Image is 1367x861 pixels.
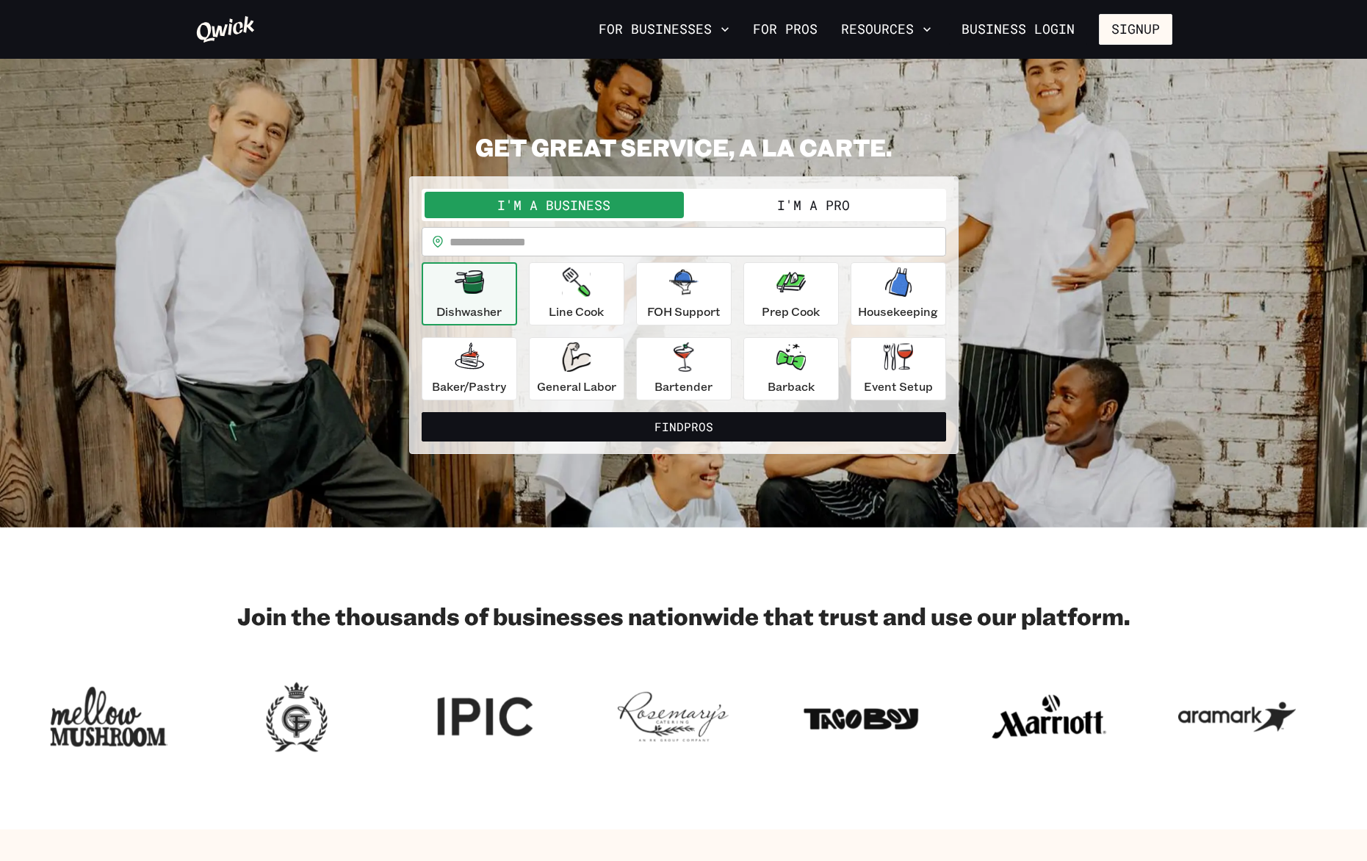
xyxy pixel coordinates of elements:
[654,378,713,395] p: Bartender
[238,677,356,757] img: Logo for Georgian Terrace
[426,677,544,757] img: Logo for IPIC
[647,303,721,320] p: FOH Support
[432,378,506,395] p: Baker/Pastry
[195,601,1172,630] h2: Join the thousands of businesses nationwide that trust and use our platform.
[743,337,839,400] button: Barback
[614,677,732,757] img: Logo for Rosemary's Catering
[949,14,1087,45] a: Business Login
[529,337,624,400] button: General Labor
[436,303,502,320] p: Dishwasher
[851,337,946,400] button: Event Setup
[529,262,624,325] button: Line Cook
[990,677,1108,757] img: Logo for Marriott
[425,192,684,218] button: I'm a Business
[537,378,616,395] p: General Labor
[50,677,167,757] img: Logo for Mellow Mushroom
[802,677,920,757] img: Logo for Taco Boy
[835,17,937,42] button: Resources
[864,378,933,395] p: Event Setup
[422,412,946,442] button: FindPros
[762,303,820,320] p: Prep Cook
[1099,14,1172,45] button: Signup
[409,132,959,162] h2: GET GREAT SERVICE, A LA CARTE.
[768,378,815,395] p: Barback
[684,192,943,218] button: I'm a Pro
[747,17,823,42] a: For Pros
[636,262,732,325] button: FOH Support
[549,303,604,320] p: Line Cook
[422,337,517,400] button: Baker/Pastry
[743,262,839,325] button: Prep Cook
[1178,677,1296,757] img: Logo for Aramark
[851,262,946,325] button: Housekeeping
[422,262,517,325] button: Dishwasher
[858,303,938,320] p: Housekeeping
[593,17,735,42] button: For Businesses
[636,337,732,400] button: Bartender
